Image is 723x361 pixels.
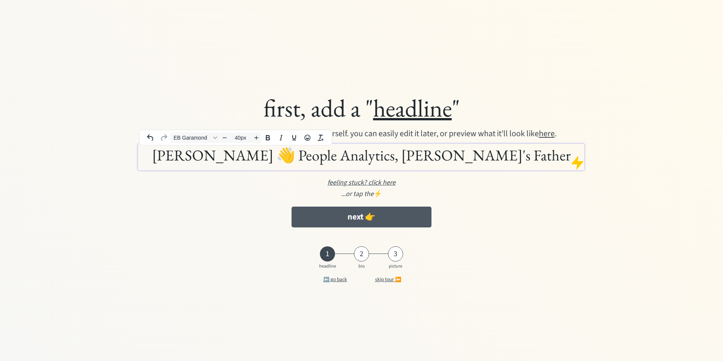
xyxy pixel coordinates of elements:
div: bio [352,264,371,269]
div: 3 [388,249,403,258]
span: EB Garamond [174,135,211,141]
button: Emojis [301,132,314,143]
button: Underline [288,132,301,143]
button: Redo [157,132,170,143]
button: Undo [144,132,157,143]
div: first, add a " " [86,93,637,123]
u: here [539,128,555,140]
div: picture [386,264,405,269]
button: next 👉 [292,207,431,227]
button: Italic [275,132,287,143]
button: ⬅️ go back [310,272,360,287]
div: 2 [354,249,369,258]
div: ⚡️ [86,189,637,199]
u: headline [373,92,452,124]
em: ...or tap the [341,189,374,199]
button: Increase font size [252,132,261,143]
div: 1 [320,249,335,258]
u: feeling stuck? click here [327,178,396,187]
h1: [PERSON_NAME] 👋 People Analytics, [PERSON_NAME]'s Father [140,146,582,165]
div: headline [318,264,337,269]
button: skip tour ⏩ [363,272,413,287]
button: Bold [261,132,274,143]
div: a quick one-liner, or a few words to describe yourself. you can easily edit it later, or preview ... [152,128,571,140]
button: Decrease font size [220,132,229,143]
button: Font EB Garamond [171,132,220,143]
button: Clear formatting [314,132,327,143]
